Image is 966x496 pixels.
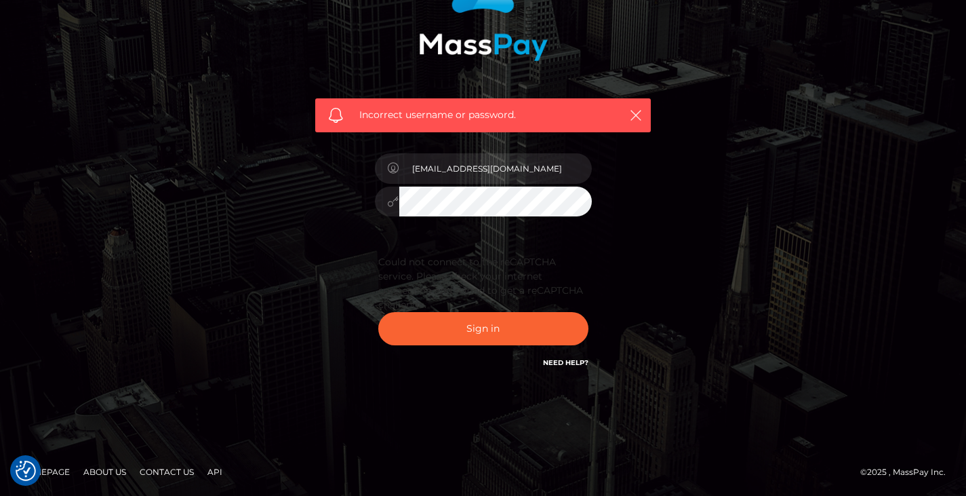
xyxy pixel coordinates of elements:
a: API [202,461,228,482]
button: Sign in [378,312,588,345]
div: Could not connect to the reCAPTCHA service. Please check your internet connection and reload to g... [378,255,588,312]
a: Contact Us [134,461,199,482]
a: Need Help? [543,358,588,367]
img: Revisit consent button [16,461,36,481]
input: Username... [399,153,592,184]
button: Consent Preferences [16,461,36,481]
div: © 2025 , MassPay Inc. [860,465,956,480]
a: Homepage [15,461,75,482]
span: Incorrect username or password. [359,108,607,122]
a: About Us [78,461,132,482]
